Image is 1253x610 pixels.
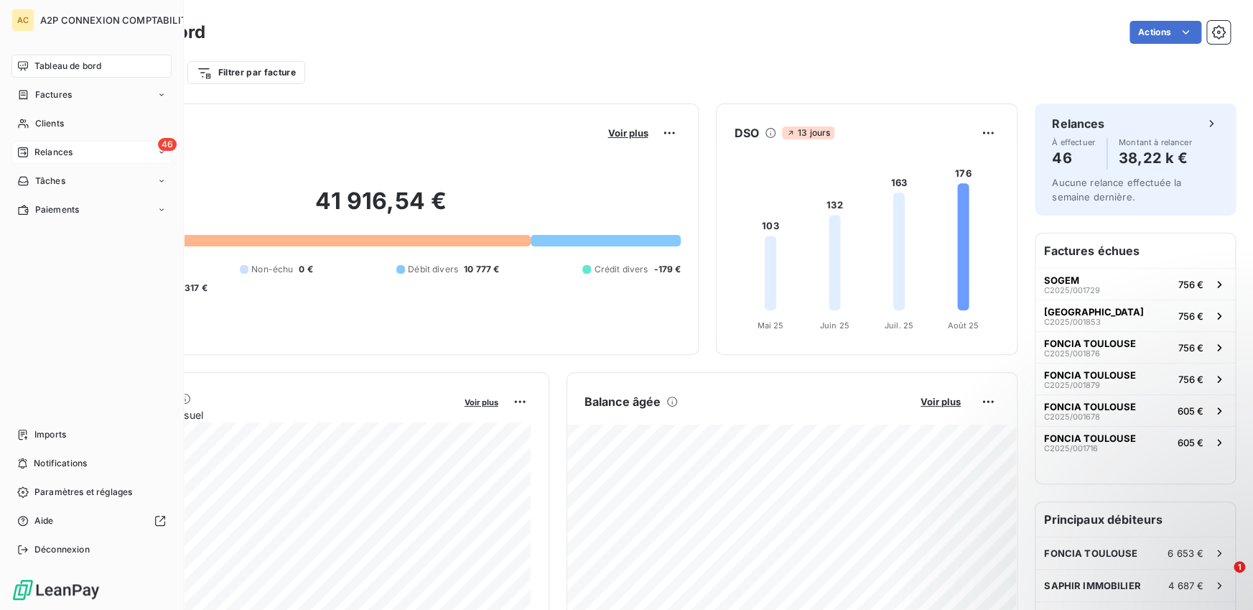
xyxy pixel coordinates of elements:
[81,407,455,422] span: Chiffre d'affaires mensuel
[1035,234,1235,268] h6: Factures échues
[1035,394,1235,426] button: FONCIA TOULOUSEC2025/001678605 €
[11,112,172,135] a: Clients
[11,170,172,193] a: Tâches
[1129,21,1201,44] button: Actions
[820,320,849,331] tspan: Juin 25
[11,509,172,532] a: Aide
[1178,310,1203,322] span: 756 €
[81,187,681,230] h2: 41 916,54 €
[603,126,652,139] button: Voir plus
[921,396,961,407] span: Voir plus
[885,320,913,331] tspan: Juil. 25
[34,543,90,556] span: Déconnexion
[11,55,172,78] a: Tableau de bord
[11,9,34,32] div: AC
[1035,426,1235,458] button: FONCIA TOULOUSEC2025/001716605 €
[1044,401,1136,412] span: FONCIA TOULOUSE
[180,282,208,295] span: -317 €
[11,198,172,221] a: Paiements
[35,117,64,130] span: Clients
[966,471,1253,571] iframe: Intercom notifications message
[34,146,73,159] span: Relances
[1168,580,1203,591] span: 4 687 €
[1044,381,1100,389] span: C2025/001879
[11,423,172,446] a: Imports
[1044,274,1079,286] span: SOGEM
[1044,369,1136,381] span: FONCIA TOULOUSE
[1044,412,1100,421] span: C2025/001678
[1204,561,1239,596] iframe: Intercom live chat
[1119,147,1192,170] h4: 38,22 k €
[1044,338,1136,349] span: FONCIA TOULOUSE
[35,175,65,188] span: Tâches
[1044,444,1098,453] span: C2025/001716
[251,263,293,276] span: Non-échu
[758,320,784,331] tspan: Mai 25
[464,263,499,276] span: 10 777 €
[1178,374,1203,385] span: 756 €
[34,60,101,73] span: Tableau de bord
[11,141,172,164] a: 46Relances
[1044,286,1100,295] span: C2025/001729
[158,138,177,151] span: 46
[1052,138,1095,147] span: À effectuer
[187,61,305,84] button: Filtrer par facture
[11,578,101,601] img: Logo LeanPay
[1234,561,1245,573] span: 1
[1052,147,1095,170] h4: 46
[40,14,192,26] span: A2P CONNEXION COMPTABILITE
[1119,138,1192,147] span: Montant à relancer
[11,481,172,504] a: Paramètres et réglages
[1044,349,1100,358] span: C2025/001876
[408,263,458,276] span: Débit divers
[35,203,79,216] span: Paiements
[1178,279,1203,290] span: 756 €
[299,263,312,276] span: 0 €
[1052,177,1181,203] span: Aucune relance effectuée la semaine dernière.
[1178,405,1203,417] span: 605 €
[1035,300,1235,331] button: [GEOGRAPHIC_DATA]C2025/001853756 €
[1052,115,1104,132] h6: Relances
[1044,306,1144,318] span: [GEOGRAPHIC_DATA]
[607,127,648,139] span: Voir plus
[653,263,681,276] span: -179 €
[35,88,72,101] span: Factures
[1044,580,1141,591] span: SAPHIR IMMOBILIER
[1044,318,1101,326] span: C2025/001853
[1035,363,1235,394] button: FONCIA TOULOUSEC2025/001879756 €
[1035,331,1235,363] button: FONCIA TOULOUSEC2025/001876756 €
[34,457,87,470] span: Notifications
[34,428,66,441] span: Imports
[948,320,979,331] tspan: Août 25
[916,395,965,408] button: Voir plus
[1035,268,1235,300] button: SOGEMC2025/001729756 €
[465,397,498,407] span: Voir plus
[782,126,834,139] span: 13 jours
[34,514,54,527] span: Aide
[1044,433,1136,444] span: FONCIA TOULOUSE
[1178,342,1203,353] span: 756 €
[460,395,503,408] button: Voir plus
[11,83,172,106] a: Factures
[1178,437,1203,448] span: 605 €
[584,393,661,410] h6: Balance âgée
[34,486,132,499] span: Paramètres et réglages
[594,263,648,276] span: Crédit divers
[734,124,758,142] h6: DSO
